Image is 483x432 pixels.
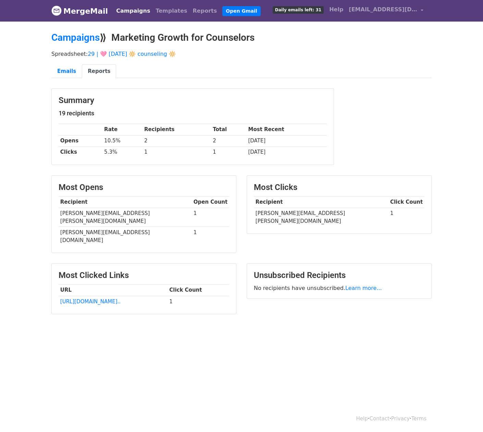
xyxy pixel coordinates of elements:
[102,147,143,158] td: 5.3%
[356,416,368,422] a: Help
[349,5,417,14] span: [EMAIL_ADDRESS][DOMAIN_NAME]
[273,6,324,14] span: Daily emails left: 31
[192,196,229,208] th: Open Count
[211,147,246,158] td: 1
[270,3,326,16] a: Daily emails left: 31
[326,3,346,16] a: Help
[51,4,108,18] a: MergeMail
[113,4,153,18] a: Campaigns
[51,64,82,78] a: Emails
[254,196,388,208] th: Recipient
[59,227,192,246] td: [PERSON_NAME][EMAIL_ADDRESS][DOMAIN_NAME]
[346,3,426,19] a: [EMAIL_ADDRESS][DOMAIN_NAME]
[102,124,143,135] th: Rate
[59,182,229,192] h3: Most Opens
[59,284,168,296] th: URL
[59,110,327,117] h5: 19 recipients
[370,416,389,422] a: Contact
[59,270,229,280] h3: Most Clicked Links
[60,298,121,305] a: [URL][DOMAIN_NAME]..
[168,284,229,296] th: Click Count
[388,208,424,227] td: 1
[411,416,426,422] a: Terms
[143,135,211,147] td: 2
[192,208,229,227] td: 1
[168,296,229,307] td: 1
[211,124,246,135] th: Total
[254,208,388,227] td: [PERSON_NAME][EMAIL_ADDRESS][PERSON_NAME][DOMAIN_NAME]
[449,399,483,432] iframe: Chat Widget
[222,6,260,16] a: Open Gmail
[51,50,432,58] p: Spreadsheet:
[59,147,102,158] th: Clicks
[388,196,424,208] th: Click Count
[247,147,327,158] td: [DATE]
[153,4,190,18] a: Templates
[51,32,100,43] a: Campaigns
[211,135,246,147] td: 2
[59,196,192,208] th: Recipient
[143,147,211,158] td: 1
[82,64,116,78] a: Reports
[59,208,192,227] td: [PERSON_NAME][EMAIL_ADDRESS][PERSON_NAME][DOMAIN_NAME]
[345,285,382,291] a: Learn more...
[88,51,176,57] a: 29 | 🩷 [DATE] 🔆 counseling 🔆
[247,135,327,147] td: [DATE]
[59,96,327,105] h3: Summary
[254,284,424,292] p: No recipients have unsubscribed.
[143,124,211,135] th: Recipients
[247,124,327,135] th: Most Recent
[391,416,410,422] a: Privacy
[51,32,432,43] h2: ⟫ Marketing Growth for Counselors
[254,182,424,192] h3: Most Clicks
[51,5,62,16] img: MergeMail logo
[254,270,424,280] h3: Unsubscribed Recipients
[192,227,229,246] td: 1
[102,135,143,147] td: 10.5%
[190,4,220,18] a: Reports
[59,135,102,147] th: Opens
